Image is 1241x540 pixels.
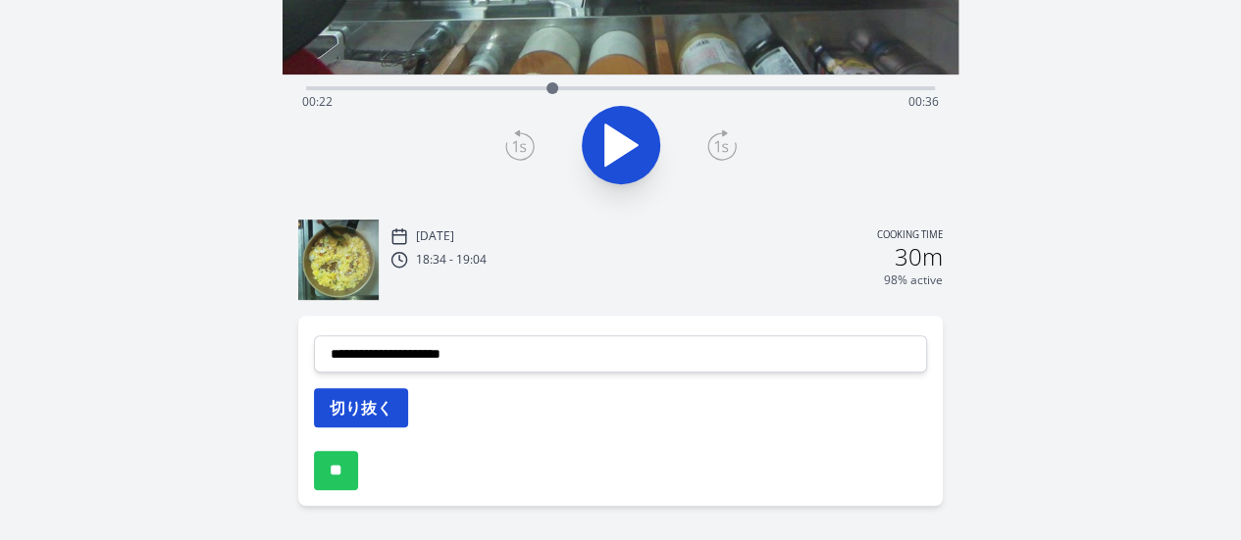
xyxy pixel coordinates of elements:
p: 98% active [884,272,943,288]
h2: 30m [895,245,943,269]
button: 切り抜く [314,388,408,427]
p: Cooking time [877,227,943,245]
p: [DATE] [416,228,454,244]
span: 00:36 [908,93,939,110]
span: 00:22 [302,93,333,110]
img: 250926093532_thumb.jpeg [298,220,379,300]
p: 18:34 - 19:04 [416,252,487,268]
